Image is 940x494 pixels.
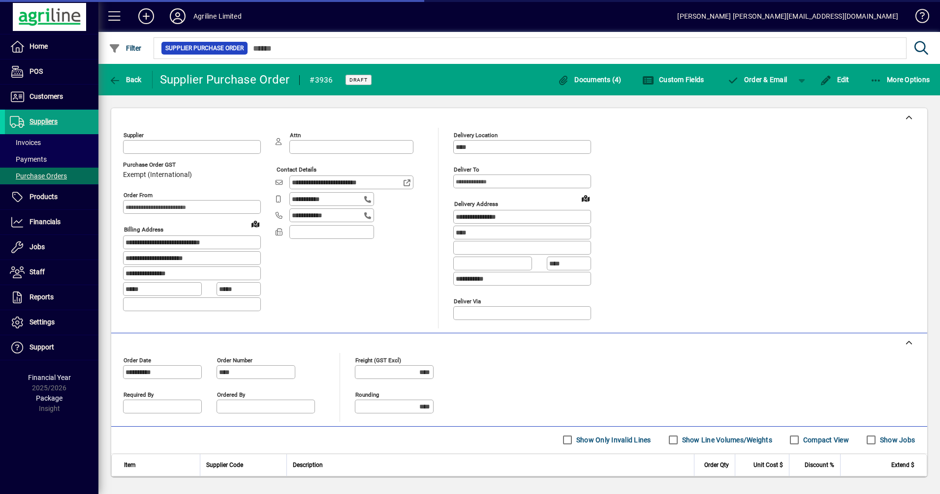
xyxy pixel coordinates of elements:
[5,168,98,184] a: Purchase Orders
[820,76,849,84] span: Edit
[109,44,142,52] span: Filter
[801,435,849,445] label: Compact View
[640,71,707,88] button: Custom Fields
[817,71,852,88] button: Edit
[349,77,368,83] span: Draft
[290,132,301,139] mat-label: Attn
[753,460,783,470] span: Unit Cost $
[10,139,41,146] span: Invoices
[677,8,898,24] div: [PERSON_NAME] [PERSON_NAME][EMAIL_ADDRESS][DOMAIN_NAME]
[30,193,58,201] span: Products
[5,59,98,84] a: POS
[165,43,244,53] span: Supplier Purchase Order
[293,460,323,470] span: Description
[124,391,154,398] mat-label: Required by
[5,85,98,109] a: Customers
[5,134,98,151] a: Invoices
[5,335,98,360] a: Support
[5,310,98,335] a: Settings
[30,92,63,100] span: Customers
[5,285,98,310] a: Reports
[355,391,379,398] mat-label: Rounding
[36,394,63,402] span: Package
[310,72,333,88] div: #3936
[162,7,193,25] button: Profile
[355,356,401,363] mat-label: Freight (GST excl)
[30,293,54,301] span: Reports
[704,460,729,470] span: Order Qty
[5,34,98,59] a: Home
[30,268,45,276] span: Staff
[30,318,55,326] span: Settings
[727,76,787,84] span: Order & Email
[30,117,58,125] span: Suppliers
[722,71,792,88] button: Order & Email
[217,356,252,363] mat-label: Order number
[30,343,54,351] span: Support
[124,132,144,139] mat-label: Supplier
[124,460,136,470] span: Item
[868,71,933,88] button: More Options
[454,166,479,173] mat-label: Deliver To
[30,67,43,75] span: POS
[870,76,930,84] span: More Options
[878,435,915,445] label: Show Jobs
[558,76,622,84] span: Documents (4)
[10,155,47,163] span: Payments
[248,216,263,232] a: View on map
[124,356,151,363] mat-label: Order date
[217,391,245,398] mat-label: Ordered by
[123,162,192,168] span: Purchase Order GST
[130,7,162,25] button: Add
[28,374,71,381] span: Financial Year
[109,76,142,84] span: Back
[5,260,98,285] a: Staff
[206,460,243,470] span: Supplier Code
[106,39,144,57] button: Filter
[30,42,48,50] span: Home
[555,71,624,88] button: Documents (4)
[124,192,153,199] mat-label: Order from
[5,235,98,260] a: Jobs
[5,185,98,209] a: Products
[454,297,481,304] mat-label: Deliver via
[193,8,242,24] div: Agriline Limited
[106,71,144,88] button: Back
[805,460,834,470] span: Discount %
[30,243,45,251] span: Jobs
[10,172,67,180] span: Purchase Orders
[891,460,914,470] span: Extend $
[454,132,498,139] mat-label: Delivery Location
[123,171,192,179] span: Exempt (International)
[908,2,928,34] a: Knowledge Base
[160,72,290,87] div: Supplier Purchase Order
[578,190,594,206] a: View on map
[98,71,153,88] app-page-header-button: Back
[642,76,704,84] span: Custom Fields
[680,435,772,445] label: Show Line Volumes/Weights
[5,151,98,168] a: Payments
[574,435,651,445] label: Show Only Invalid Lines
[5,210,98,234] a: Financials
[30,218,61,226] span: Financials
